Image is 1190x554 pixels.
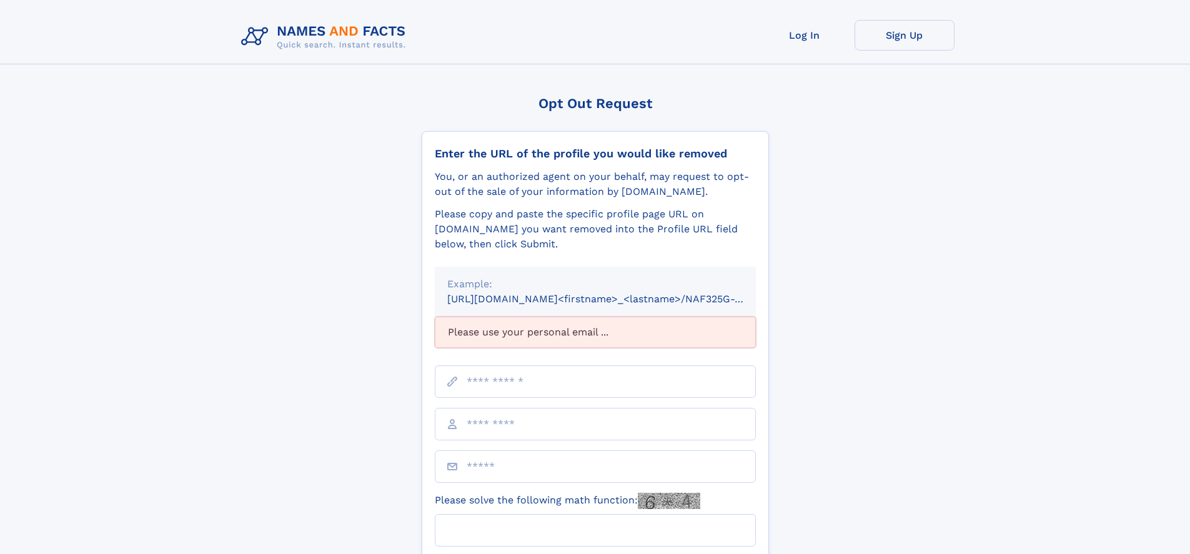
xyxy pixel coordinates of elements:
div: Please use your personal email ... [435,317,756,348]
a: Sign Up [855,20,954,51]
div: Example: [447,277,743,292]
label: Please solve the following math function: [435,493,700,509]
div: Opt Out Request [422,96,769,111]
a: Log In [755,20,855,51]
img: Logo Names and Facts [236,20,416,54]
div: Please copy and paste the specific profile page URL on [DOMAIN_NAME] you want removed into the Pr... [435,207,756,252]
div: Enter the URL of the profile you would like removed [435,147,756,161]
div: You, or an authorized agent on your behalf, may request to opt-out of the sale of your informatio... [435,169,756,199]
small: [URL][DOMAIN_NAME]<firstname>_<lastname>/NAF325G-xxxxxxxx [447,293,780,305]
